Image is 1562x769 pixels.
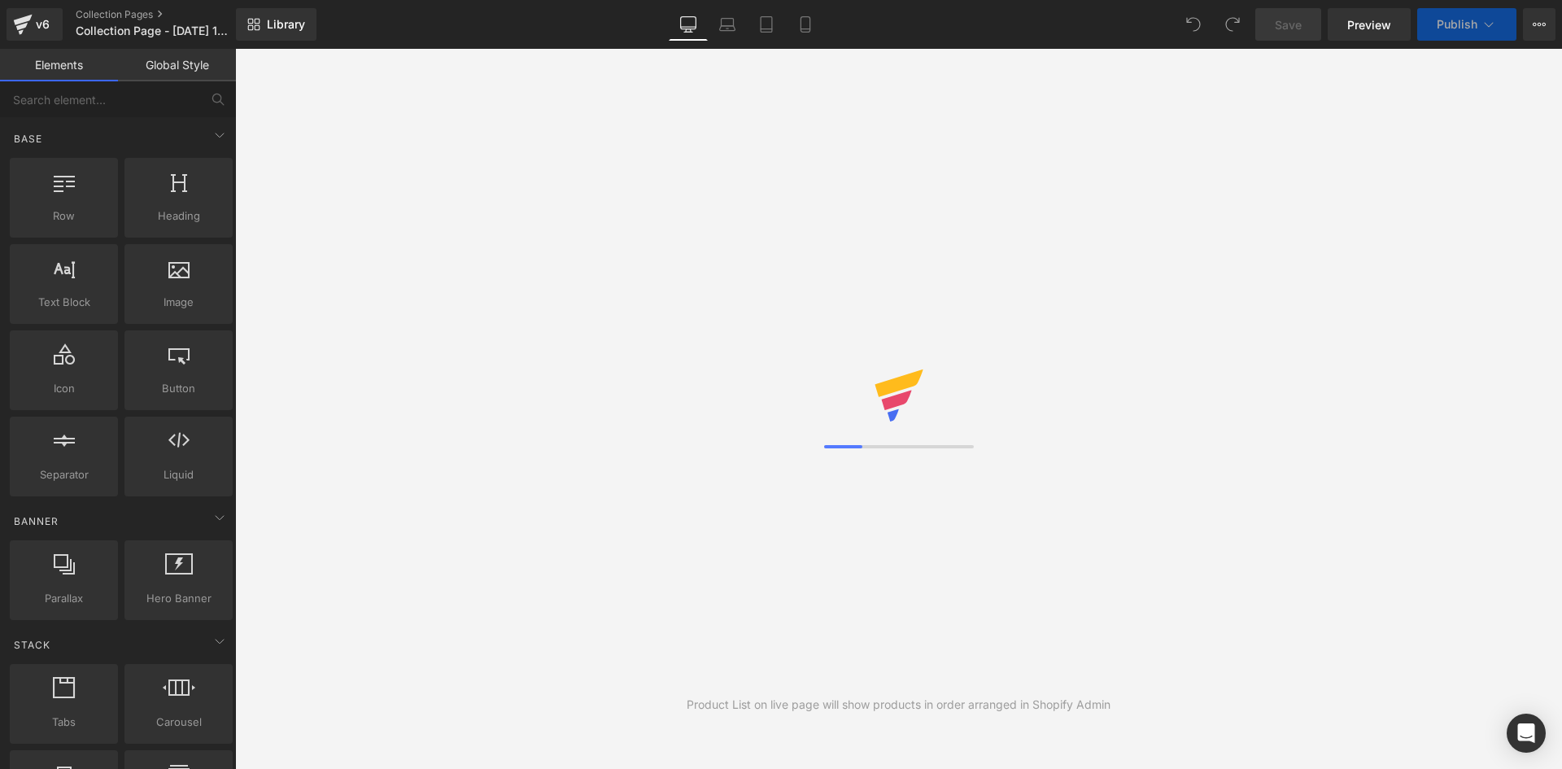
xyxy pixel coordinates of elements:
span: Heading [129,208,228,225]
span: Icon [15,380,113,397]
a: Laptop [708,8,747,41]
a: Preview [1328,8,1411,41]
button: More [1523,8,1555,41]
span: Parallax [15,590,113,607]
button: Redo [1216,8,1249,41]
a: v6 [7,8,63,41]
div: Open Intercom Messenger [1507,714,1546,753]
a: Desktop [669,8,708,41]
span: Library [267,17,305,32]
a: New Library [236,8,316,41]
a: Mobile [786,8,825,41]
span: Row [15,208,113,225]
div: v6 [33,14,53,35]
span: Button [129,380,228,397]
a: Tablet [747,8,786,41]
span: Banner [12,513,60,529]
span: Save [1275,16,1302,33]
button: Publish [1417,8,1516,41]
span: Collection Page - [DATE] 16:14:06 [76,24,232,37]
a: Global Style [118,49,236,81]
div: Product List on live page will show products in order arranged in Shopify Admin [687,696,1110,714]
span: Image [129,294,228,311]
span: Text Block [15,294,113,311]
span: Carousel [129,714,228,731]
span: Tabs [15,714,113,731]
span: Separator [15,466,113,483]
a: Collection Pages [76,8,263,21]
span: Base [12,131,44,146]
span: Liquid [129,466,228,483]
span: Hero Banner [129,590,228,607]
span: Preview [1347,16,1391,33]
span: Publish [1437,18,1477,31]
span: Stack [12,637,52,653]
button: Undo [1177,8,1210,41]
